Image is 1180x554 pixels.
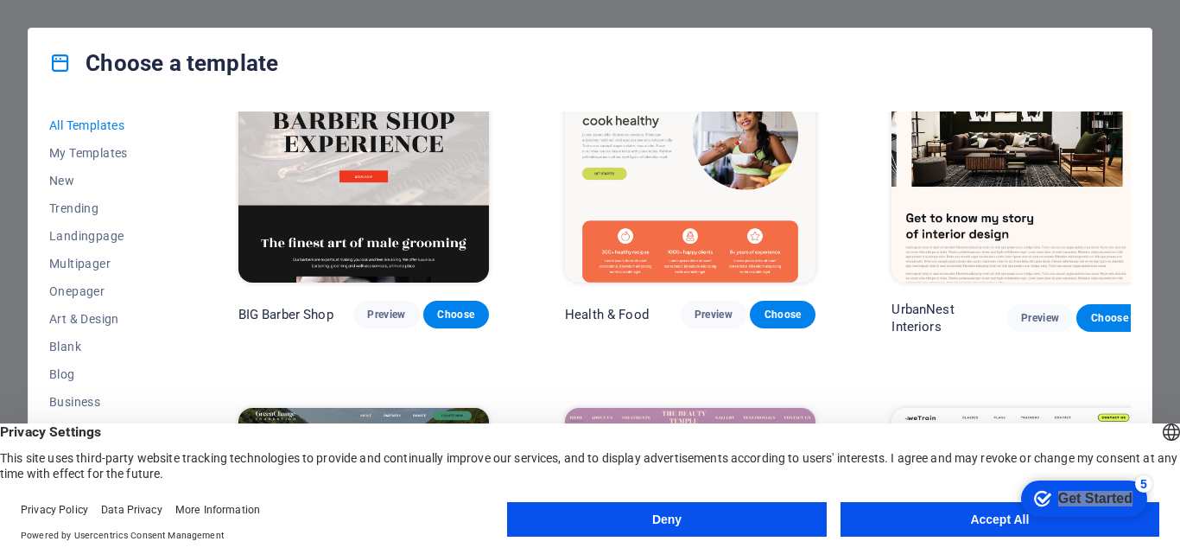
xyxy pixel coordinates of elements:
[49,277,162,305] button: Onepager
[49,388,162,416] button: Business
[49,250,162,277] button: Multipager
[49,416,162,443] button: Education & Culture
[1076,304,1142,332] button: Choose
[49,395,162,409] span: Business
[1007,304,1073,332] button: Preview
[891,51,1142,283] img: UrbanNest Interiors
[695,308,733,322] span: Preview
[565,51,815,283] img: Health & Food
[238,51,489,283] img: BIG Barber Shop
[681,301,746,328] button: Preview
[353,301,419,328] button: Preview
[437,308,475,322] span: Choose
[49,167,162,194] button: New
[47,19,121,35] div: Get Started
[49,423,162,436] span: Education & Culture
[49,284,162,298] span: Onepager
[49,257,162,271] span: Multipager
[49,360,162,388] button: Blog
[891,301,1007,335] p: UrbanNest Interiors
[49,333,162,360] button: Blank
[49,201,162,215] span: Trending
[238,306,333,323] p: BIG Barber Shop
[10,9,136,45] div: Get Started 5 items remaining, 0% complete
[49,146,162,160] span: My Templates
[423,301,489,328] button: Choose
[1021,311,1059,325] span: Preview
[49,222,162,250] button: Landingpage
[49,49,278,77] h4: Choose a template
[49,194,162,222] button: Trending
[49,312,162,326] span: Art & Design
[565,306,649,323] p: Health & Food
[124,3,141,21] div: 5
[49,340,162,353] span: Blank
[367,308,405,322] span: Preview
[49,174,162,188] span: New
[750,301,815,328] button: Choose
[49,229,162,243] span: Landingpage
[49,367,162,381] span: Blog
[49,118,162,132] span: All Templates
[764,308,802,322] span: Choose
[49,305,162,333] button: Art & Design
[1090,311,1128,325] span: Choose
[49,139,162,167] button: My Templates
[49,111,162,139] button: All Templates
